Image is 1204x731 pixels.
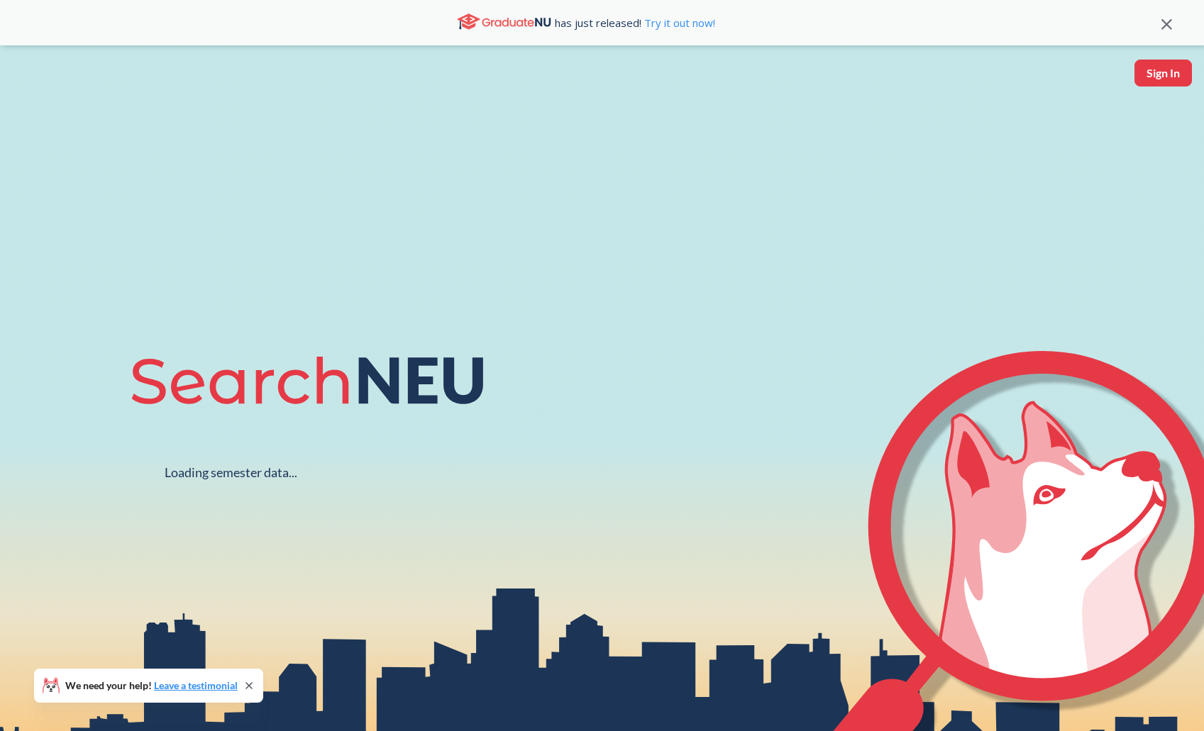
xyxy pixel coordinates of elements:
span: has just released! [555,15,715,30]
a: Leave a testimonial [154,679,238,691]
img: sandbox logo [14,60,48,103]
button: Sign In [1134,60,1192,87]
a: sandbox logo [14,60,48,107]
span: We need your help! [65,681,238,691]
a: Try it out now! [641,16,715,30]
div: Loading semester data... [165,464,297,481]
